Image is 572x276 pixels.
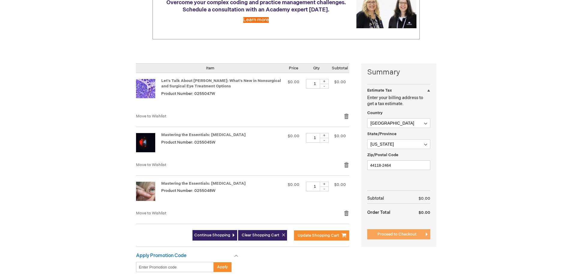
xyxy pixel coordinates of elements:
span: Apply [217,265,228,269]
span: Product Number: 0255048W [161,188,215,193]
strong: Apply Promotion Code [136,253,186,259]
div: + [320,133,329,138]
input: Qty [306,79,324,89]
div: - [320,138,329,143]
button: Update Shopping Cart [294,230,349,241]
span: State/Province [367,132,397,136]
th: Subtotal [367,194,407,204]
strong: Estimate Tax [367,88,392,93]
div: + [320,182,329,187]
span: Country [367,111,383,115]
span: $0.00 [419,196,430,201]
input: Qty [306,182,324,191]
a: Mastering the Essentials: [MEDICAL_DATA] [161,132,246,137]
a: Mastering the Essentials: Oculoplastics [136,182,161,205]
span: Product Number: 0255047W [161,91,215,96]
input: Enter Promotion code [136,262,214,272]
span: $0.00 [288,134,299,138]
button: Clear Shopping Cart [238,230,287,241]
span: Update Shopping Cart [298,233,339,238]
span: Clear Shopping Cart [242,233,279,238]
a: Learn more [243,17,269,23]
span: $0.00 [334,182,346,187]
strong: Order Total [367,207,390,217]
span: Qty [313,66,320,71]
a: Mastering the Essentials: Uveitis [136,133,161,156]
a: Move to Wishlist [136,114,166,119]
span: $0.00 [419,210,430,215]
div: - [320,187,329,191]
span: Item [206,66,214,71]
span: Zip/Postal Code [367,153,398,157]
span: $0.00 [334,80,346,84]
span: $0.00 [288,80,299,84]
p: Enter your billing address to get a tax estimate. [367,95,430,107]
a: Let's Talk About [PERSON_NAME]: What's New in Nonsurgical and Surgical Eye Treatment Options [161,78,281,89]
a: Continue Shopping [192,230,237,241]
span: Subtotal [332,66,348,71]
span: $0.00 [288,182,299,187]
div: + [320,79,329,84]
span: Product Number: 0255045W [161,140,215,145]
span: Proceed to Checkout [377,232,416,237]
a: Move to Wishlist [136,162,166,167]
button: Proceed to Checkout [367,229,430,239]
a: Let's Talk About TED: What's New in Nonsurgical and Surgical Eye Treatment Options [136,79,161,107]
a: Mastering the Essentials: [MEDICAL_DATA] [161,181,246,186]
a: Move to Wishlist [136,211,166,216]
span: Continue Shopping [194,233,230,238]
strong: Summary [367,67,430,77]
input: Qty [306,133,324,143]
img: Mastering the Essentials: Uveitis [136,133,155,152]
button: Apply [213,262,232,272]
img: Mastering the Essentials: Oculoplastics [136,182,155,201]
span: $0.00 [334,134,346,138]
img: Let's Talk About TED: What's New in Nonsurgical and Surgical Eye Treatment Options [136,79,155,98]
div: - [320,84,329,89]
span: Price [289,66,298,71]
